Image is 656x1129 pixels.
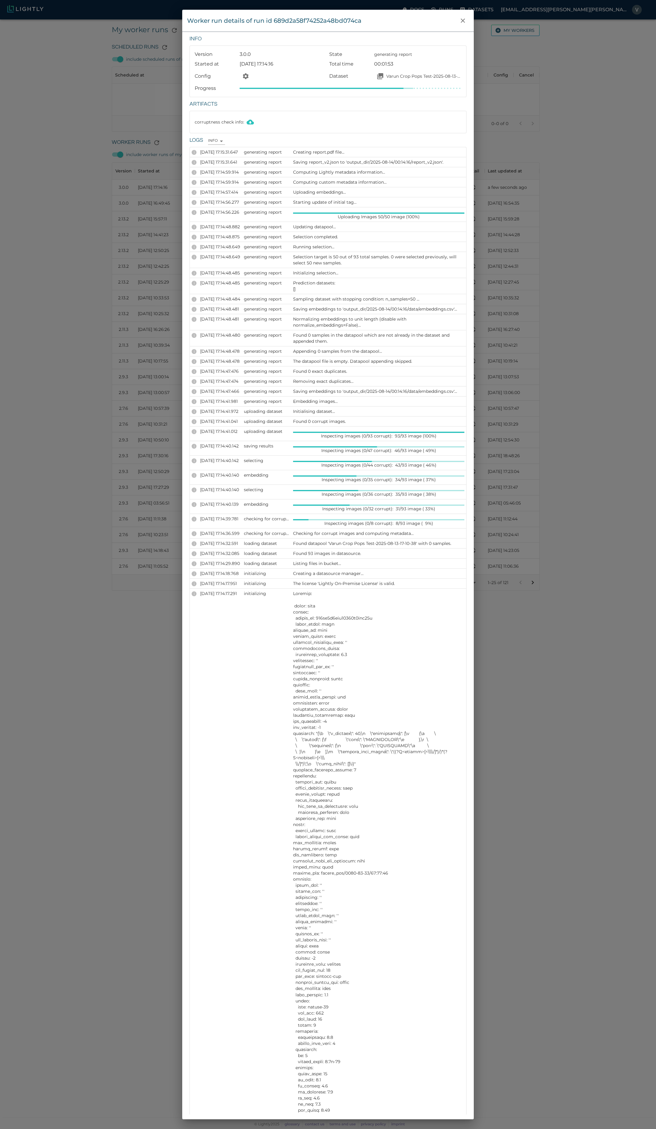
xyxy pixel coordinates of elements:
p: checking for corrupt images [244,530,289,536]
p: State [329,51,372,58]
p: Inspecting images (0/44 corrupt): 43/93 image ( 46%) [321,462,436,468]
div: INFO [192,389,196,394]
p: selecting [244,487,289,493]
p: uploading dataset [244,428,289,434]
div: INFO [192,419,196,424]
div: INFO [192,517,196,522]
p: Computing Lightly metadata information... [293,169,464,175]
p: Inspecting images (0/93 corrupt): 93/93 image (100%) [321,433,436,439]
div: INFO [192,210,196,215]
div: INFO [192,180,196,185]
p: [DATE] 17:14:18.768 [200,570,240,576]
p: loading dataset [244,550,289,556]
p: Dataset [329,73,372,80]
div: INFO [192,235,196,240]
p: generating report [244,199,289,205]
p: Saving embeddings to 'output_dir/2025-08-14/00:14:16/data/embeddings.csv'... [293,306,464,312]
p: [DATE] 17:15:31.647 [200,149,240,155]
div: INFO [192,409,196,414]
div: INFO [192,333,196,338]
h6: Logs [190,136,203,145]
p: generating report [244,348,289,354]
p: Selection completed. [293,234,464,240]
div: INFO [192,150,196,155]
p: [DATE] 17:14:32.591 [200,540,240,546]
div: INFO [192,488,196,492]
p: Found 0 corrupt images. [293,418,464,424]
p: [DATE] 17:14:56.226 [200,209,240,215]
div: INFO [192,255,196,260]
p: [DATE] 17:14:48.649 [200,244,240,250]
button: Open your dataset Varun Crop Pops Test-2025-08-13-17-10-38 [374,70,386,82]
p: initializing [244,570,289,576]
p: Initialising dataset... [293,408,464,414]
p: [DATE] 17:14:17.951 [200,580,240,587]
div: INFO [192,281,196,286]
p: [DATE] 17:14:47.466 [200,388,240,394]
p: [DATE] 17:14:56.277 [200,199,240,205]
div: INFO [192,399,196,404]
p: [DATE] 17:14:48.481 [200,306,240,312]
div: INFO [192,458,196,463]
p: generating report [244,358,289,364]
p: [DATE] 17:14:40.142 [200,457,240,464]
p: generating report [244,234,289,240]
p: Computing custom metadata information... [293,179,464,185]
p: Initializing selection... [293,270,464,276]
div: INFO [192,170,196,175]
p: [DATE] 17:14:41.981 [200,398,240,404]
p: generating report [244,378,289,384]
div: INFO [192,190,196,195]
p: [DATE] 17:14:48.480 [200,332,240,338]
div: INFO [192,473,196,478]
p: generating report [244,159,289,165]
p: [DATE] 17:14:59.914 [200,179,240,185]
p: Inspecting images (0/32 corrupt): 31/93 image ( 33%) [322,506,435,512]
p: Total time [329,60,372,68]
h6: Artifacts [190,100,466,109]
p: [DATE] 17:14:57.414 [200,189,240,195]
div: INFO [208,138,225,145]
button: Download corruptness check info [244,116,256,128]
div: INFO [192,200,196,205]
p: selecting [244,457,289,464]
p: Running selection... [293,244,464,250]
p: Saving embeddings to 'output_dir/2025-08-14/00:14:16/data/embeddings.csv'... [293,388,464,394]
p: Progress [195,85,237,92]
p: generating report [244,149,289,155]
p: [DATE] 17:14:36.599 [200,530,240,536]
p: loading dataset [244,560,289,566]
div: INFO [192,591,196,596]
p: [DATE] 17:14:40.140 [200,487,240,493]
div: INFO [192,581,196,586]
p: generating report [244,306,289,312]
p: [DATE] 17:15:31.641 [200,159,240,165]
p: The datapool file is empty. Datapool appending skipped. [293,358,464,364]
p: initializing [244,580,289,587]
p: [DATE] 17:14:39.781 [200,516,240,522]
p: generating report [244,254,289,260]
p: Started at [195,60,237,68]
p: Inspecting images (0/35 corrupt): 34/93 image ( 37%) [322,477,436,483]
p: [DATE] 17:14:32.085 [200,550,240,556]
div: INFO [192,561,196,566]
p: [DATE] 17:14:48.484 [200,296,240,302]
div: INFO [192,502,196,507]
p: Sampling dataset with stopping condition: n_samples=50 ... [293,296,464,302]
p: Prediction datasets: [] [293,280,464,292]
p: generating report [244,169,289,175]
p: [DATE] 17:14:48.485 [200,280,240,286]
p: generating report [244,316,289,322]
p: Creating report.pdf file... [293,149,464,155]
p: generating report [244,368,289,374]
div: INFO [192,160,196,165]
div: INFO [192,444,196,449]
p: saving results [244,443,289,449]
p: [DATE] 17:14:41.041 [200,418,240,424]
time: 00:01:53 [374,61,393,67]
p: Found 93 images in datasource. [293,550,464,556]
p: generating report [244,332,289,338]
div: INFO [192,317,196,322]
p: Found 0 exact duplicates. [293,368,464,374]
